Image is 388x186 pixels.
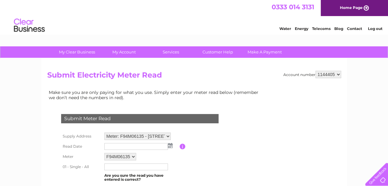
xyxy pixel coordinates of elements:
a: Water [279,26,291,31]
a: Energy [295,26,308,31]
td: Make sure you are only paying for what you use. Simply enter your meter read below (remember we d... [47,88,263,101]
th: 01 - Single - All [60,162,103,172]
div: Account number [283,71,341,78]
div: Submit Meter Read [61,114,219,123]
a: Contact [347,26,362,31]
a: Customer Help [192,46,243,58]
a: Make A Payment [239,46,290,58]
img: logo.png [14,16,45,35]
a: Telecoms [312,26,331,31]
img: ... [168,143,173,148]
h2: Submit Electricity Meter Read [47,71,341,82]
th: Meter [60,151,103,162]
div: Clear Business is a trading name of Verastar Limited (registered in [GEOGRAPHIC_DATA] No. 3667643... [48,3,340,30]
th: Supply Address [60,131,103,142]
a: My Account [98,46,149,58]
input: Information [180,144,186,149]
td: Are you sure the read you have entered is correct? [103,172,180,184]
a: 0333 014 3131 [272,3,314,11]
a: Blog [334,26,343,31]
th: Read Date [60,142,103,151]
a: Log out [368,26,382,31]
a: My Clear Business [52,46,102,58]
a: Services [145,46,196,58]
